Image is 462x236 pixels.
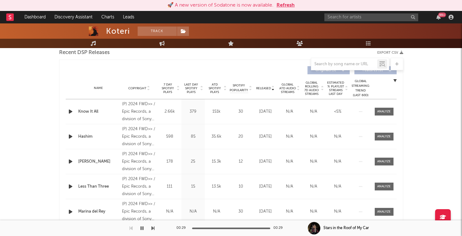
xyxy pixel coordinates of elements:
button: Originals(9) [307,66,350,74]
div: 178 [160,159,180,165]
div: N/A [303,209,324,215]
span: Released [256,86,271,90]
div: N/A [303,159,324,165]
div: N/A [303,184,324,190]
div: [DATE] [255,109,276,115]
div: N/A [327,209,348,215]
div: 30 [230,209,252,215]
a: Less Than Three [78,184,119,190]
span: 7 Day Spotify Plays [160,83,176,94]
div: (P) 2024 FWD>> / Epic Records, a division of Sony Music Entertainment UK Limited under exclusive ... [122,125,156,148]
div: Global Streaming Trend (Last 60D) [351,79,370,98]
div: N/A [279,109,300,115]
div: N/A [327,134,348,140]
input: Search by song name or URL [311,62,377,67]
span: Copyright [128,86,146,90]
div: 15 [183,184,203,190]
button: Track [138,27,177,36]
div: 99 + [438,12,446,17]
div: 20 [230,134,252,140]
div: Stars in the Roof of My Car [323,225,369,231]
div: 🚀 A new version of Sodatone is now available. [167,2,273,9]
div: 25 [183,159,203,165]
a: Know It All [78,109,119,115]
div: N/A [183,209,203,215]
div: 379 [183,109,203,115]
span: Estimated % Playlist Streams Last Day [327,81,344,96]
div: 30 [230,109,252,115]
div: (P) 2024 FWD>> / Epic Records, a division of Sony Music Entertainment UK Limited under exclusive ... [122,150,156,173]
div: Koteri [106,27,130,36]
div: 10 [230,184,252,190]
div: (P) 2024 FWD>> / Epic Records, a division of Sony Music Entertainment UK Limited under exclusive ... [122,101,156,123]
span: Originals ( 9 ) [312,68,340,72]
span: ATD Spotify Plays [206,83,223,94]
div: [DATE] [255,184,276,190]
div: 15.3k [206,159,227,165]
div: (P) 2024 FWD>> / Epic Records, a division of Sony Music Entertainment UK Limited under exclusive ... [122,175,156,198]
button: Export CSV [377,51,403,55]
div: 2.66k [160,109,180,115]
div: N/A [279,159,300,165]
div: N/A [303,109,324,115]
span: Last Day Spotify Plays [183,83,200,94]
div: N/A [327,184,348,190]
span: Global Rolling 7D Audio Streams [303,81,320,96]
a: Discovery Assistant [50,11,97,23]
span: Global ATD Audio Streams [279,83,296,94]
div: 13.5k [206,184,227,190]
span: Spotify Popularity [230,83,248,93]
div: N/A [279,134,300,140]
button: Refresh [277,2,295,9]
div: N/A [327,159,348,165]
div: [DATE] [255,159,276,165]
div: Name [78,86,119,91]
span: Features ( 0 ) [358,68,387,72]
div: <5% [327,109,348,115]
div: 35.6k [206,134,227,140]
div: N/A [279,209,300,215]
div: [DATE] [255,209,276,215]
div: 151k [206,109,227,115]
div: N/A [303,134,324,140]
button: Features(0) [354,66,397,74]
div: (P) 2024 FWD>> / Epic Records, a division of Sony Music Entertainment UK Limited under exclusive ... [122,200,156,223]
input: Search for artists [324,13,418,21]
div: [DATE] [255,134,276,140]
a: [PERSON_NAME] [78,159,119,165]
div: 00:29 [273,224,286,232]
div: 00:29 [176,224,189,232]
div: N/A [279,184,300,190]
div: 598 [160,134,180,140]
a: Dashboard [20,11,50,23]
div: N/A [160,209,180,215]
div: 12 [230,159,252,165]
div: 111 [160,184,180,190]
span: Recent DSP Releases [59,49,110,57]
a: Leads [119,11,139,23]
a: Charts [97,11,119,23]
button: 99+ [436,15,441,20]
div: 85 [183,134,203,140]
a: Marina del Rey [78,209,119,215]
a: Hashim [78,134,119,140]
div: N/A [206,209,227,215]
